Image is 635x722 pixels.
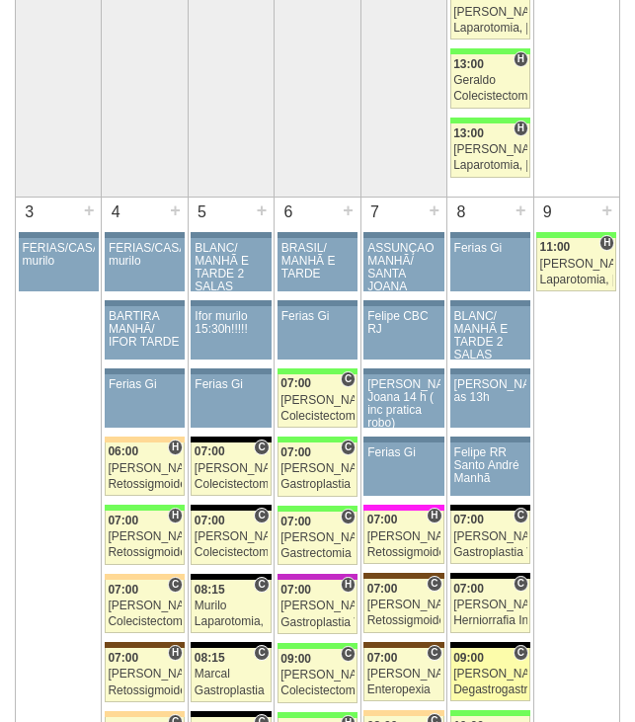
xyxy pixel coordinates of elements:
div: [PERSON_NAME] [367,530,440,543]
div: 3 [16,198,42,227]
div: Retossigmoidectomia Robótica [367,546,440,559]
div: Retossigmoidectomia Robótica [108,684,181,697]
div: Key: Aviso [363,437,443,442]
a: C 07:00 [PERSON_NAME] Colecistectomia com Colangiografia VL [278,374,357,429]
span: 13:00 [453,126,484,140]
div: Marcal [195,668,268,681]
span: Consultório [168,577,183,593]
a: C 08:15 Murilo Laparotomia, [GEOGRAPHIC_DATA], Drenagem, Bridas VL [191,580,271,634]
span: 07:00 [453,582,484,596]
span: 07:00 [280,445,311,459]
div: [PERSON_NAME] [280,531,354,544]
div: Ferias Gi [195,378,267,391]
a: Felipe RR Santo André Manhã [450,442,530,496]
div: Retossigmoidectomia Robótica [108,546,181,559]
div: Key: Blanc [191,505,271,511]
div: Key: Blanc [191,642,271,648]
div: FÉRIAS/CASAMENTO murilo [109,242,181,268]
div: + [513,198,529,223]
div: Felipe CBC RJ [367,310,439,336]
span: Hospital [341,577,356,593]
div: Key: Brasil [105,505,185,511]
a: H 07:00 [PERSON_NAME] Retossigmoidectomia Robótica [363,511,443,565]
div: Murilo [195,600,268,612]
a: FÉRIAS/CASAMENTO murilo [19,238,99,291]
span: Hospital [168,440,183,455]
div: BRASIL/ MANHÃ E TARDE [281,242,354,281]
div: Colecistectomia com Colangiografia VL [280,684,354,697]
div: Key: Aviso [363,300,443,306]
span: Consultório [254,645,269,661]
div: Retossigmoidectomia Robótica [367,614,440,627]
div: [PERSON_NAME] [280,669,354,682]
a: Ferias Gi [278,306,357,360]
div: [PERSON_NAME] [453,6,526,19]
div: Gastroplastia VL [195,684,268,697]
div: 4 [102,198,128,227]
div: Colecistectomia com Colangiografia VL [195,478,268,491]
a: Ferias Gi [191,374,271,428]
a: Felipe CBC RJ [363,306,443,360]
a: C 07:00 [PERSON_NAME] Colecistectomia com Colangiografia VL [191,511,271,565]
div: Key: Aviso [450,437,530,442]
span: 09:00 [280,652,311,666]
a: [PERSON_NAME] Joana 14 h ( inc pratica robo) [363,374,443,428]
div: Laparotomia, [GEOGRAPHIC_DATA], Drenagem, Bridas VL [195,615,268,628]
div: Key: Brasil [278,643,357,649]
span: 07:00 [108,583,138,597]
div: Key: Aviso [363,232,443,238]
div: Key: Bartira [105,437,185,442]
a: C 07:00 [PERSON_NAME] Herniorrafia Ing. Bilateral VL [450,579,530,633]
div: Key: Brasil [278,712,357,718]
div: + [340,198,357,223]
a: BRASIL/ MANHÃ E TARDE [278,238,357,291]
span: Consultório [341,646,356,662]
a: BLANC/ MANHÃ E TARDE 2 SALAS [450,306,530,360]
div: 8 [447,198,474,227]
a: H 07:00 [PERSON_NAME] Gastroplastia VL [278,580,357,634]
span: 07:00 [195,444,225,458]
div: [PERSON_NAME] [195,530,268,543]
span: 07:00 [280,583,311,597]
a: H 13:00 [PERSON_NAME] Laparotomia, [GEOGRAPHIC_DATA], Drenagem, Bridas VL [450,123,530,178]
a: H 06:00 [PERSON_NAME] Retossigmoidectomia Abdominal VL [105,442,185,497]
div: Key: Aviso [450,368,530,374]
a: C 09:00 [PERSON_NAME] Degastrogastrectomia sem vago [450,648,530,702]
div: Key: Blanc [450,642,530,648]
div: Key: Blanc [191,574,271,580]
div: Ferias Gi [367,446,439,459]
div: Key: Brasil [450,710,530,716]
div: Retossigmoidectomia Abdominal VL [108,478,181,491]
span: Hospital [427,508,441,523]
span: Hospital [514,120,528,136]
span: 06:00 [108,444,138,458]
div: + [167,198,184,223]
div: Key: Aviso [105,232,185,238]
span: Consultório [341,371,356,387]
a: BARTIRA MANHÃ/ IFOR TARDE [105,306,185,360]
span: Consultório [254,577,269,593]
a: C 07:00 [PERSON_NAME] Enteropexia [363,648,443,702]
div: Key: Aviso [105,300,185,306]
div: + [427,198,443,223]
div: Laparotomia, [GEOGRAPHIC_DATA], Drenagem, Bridas VL [453,22,526,35]
span: 09:00 [453,651,484,665]
div: 5 [189,198,215,227]
span: 13:00 [453,57,484,71]
a: C 07:00 [PERSON_NAME] Retossigmoidectomia Robótica [363,579,443,633]
div: Key: Santa Joana [363,573,443,579]
div: Ifor murilo 15:30h!!!!! [195,310,267,336]
a: FÉRIAS/CASAMENTO murilo [105,238,185,291]
div: [PERSON_NAME] [367,599,440,611]
div: [PERSON_NAME] [195,462,268,475]
div: + [598,198,615,223]
div: Key: Pro Matre [363,505,443,511]
a: Ifor murilo 15:30h!!!!! [191,306,271,360]
div: Key: Brasil [278,506,357,512]
div: Key: Blanc [450,573,530,579]
div: Felipe RR Santo André Manhã [454,446,526,486]
div: Laparotomia, [GEOGRAPHIC_DATA], Drenagem, Bridas VL [540,274,613,286]
div: Key: Bartira [363,710,443,716]
div: [PERSON_NAME] as 13h [454,378,526,404]
div: Key: Bartira [105,711,185,717]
